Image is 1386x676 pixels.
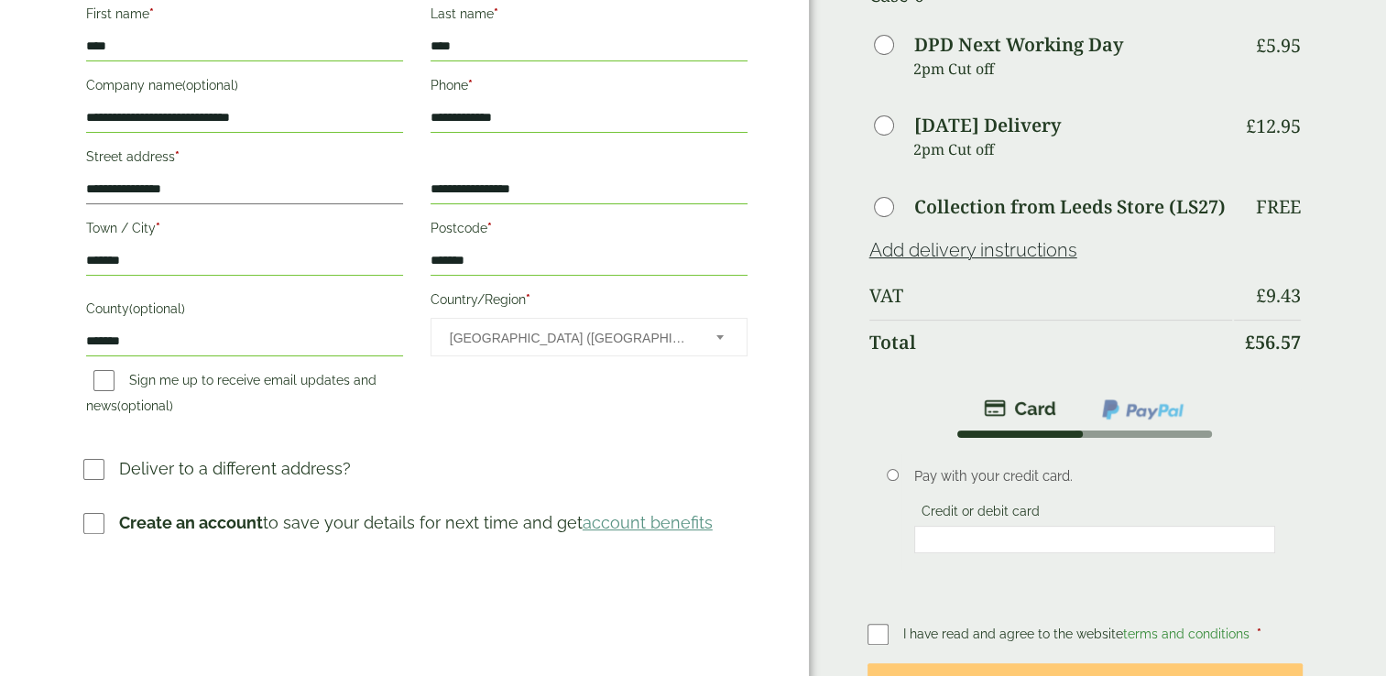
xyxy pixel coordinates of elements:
abbr: required [175,149,180,164]
label: DPD Next Working Day [914,36,1123,54]
span: £ [1246,114,1256,138]
span: United Kingdom (UK) [450,319,692,357]
label: Phone [431,72,748,104]
span: I have read and agree to the website [903,627,1253,641]
abbr: required [494,6,498,21]
p: Free [1256,196,1301,218]
input: Sign me up to receive email updates and news(optional) [93,370,115,391]
img: stripe.png [984,398,1056,420]
abbr: required [1257,627,1261,641]
label: Last name [431,1,748,32]
p: Deliver to a different address? [119,456,351,481]
label: Town / City [86,215,403,246]
abbr: required [149,6,154,21]
bdi: 9.43 [1256,283,1301,308]
span: £ [1245,330,1255,354]
p: 2pm Cut off [913,55,1233,82]
label: Credit or debit card [914,504,1047,524]
p: to save your details for next time and get [119,510,713,535]
th: Total [869,320,1233,365]
label: First name [86,1,403,32]
th: VAT [869,274,1233,318]
span: (optional) [182,78,238,93]
label: Sign me up to receive email updates and news [86,373,377,419]
span: £ [1256,283,1266,308]
span: £ [1256,33,1266,58]
a: account benefits [583,513,713,532]
label: Country/Region [431,287,748,318]
abbr: required [526,292,530,307]
bdi: 12.95 [1246,114,1301,138]
p: 2pm Cut off [913,136,1233,163]
label: [DATE] Delivery [914,116,1061,135]
iframe: Secure card payment input frame [920,531,1269,548]
span: Country/Region [431,318,748,356]
label: Postcode [431,215,748,246]
strong: Create an account [119,513,263,532]
label: Company name [86,72,403,104]
label: County [86,296,403,327]
label: Collection from Leeds Store (LS27) [914,198,1226,216]
label: Street address [86,144,403,175]
bdi: 56.57 [1245,330,1301,354]
abbr: required [487,221,492,235]
abbr: required [468,78,473,93]
p: Pay with your credit card. [914,466,1274,486]
abbr: required [156,221,160,235]
span: (optional) [117,398,173,413]
img: ppcp-gateway.png [1100,398,1185,421]
bdi: 5.95 [1256,33,1301,58]
span: (optional) [129,301,185,316]
a: terms and conditions [1123,627,1250,641]
a: Add delivery instructions [869,239,1077,261]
